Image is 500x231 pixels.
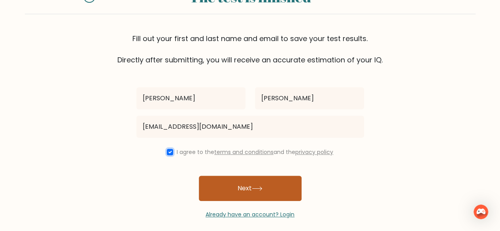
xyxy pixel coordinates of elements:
[177,148,333,156] label: I agree to the and the
[255,87,364,109] input: Last name
[136,87,245,109] input: First name
[295,148,333,156] a: privacy policy
[199,176,302,201] button: Next
[206,210,294,218] a: Already have an account? Login
[136,116,364,138] input: Email
[214,148,274,156] a: terms and conditions
[25,33,475,65] div: Fill out your first and last name and email to save your test results. Directly after submitting,...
